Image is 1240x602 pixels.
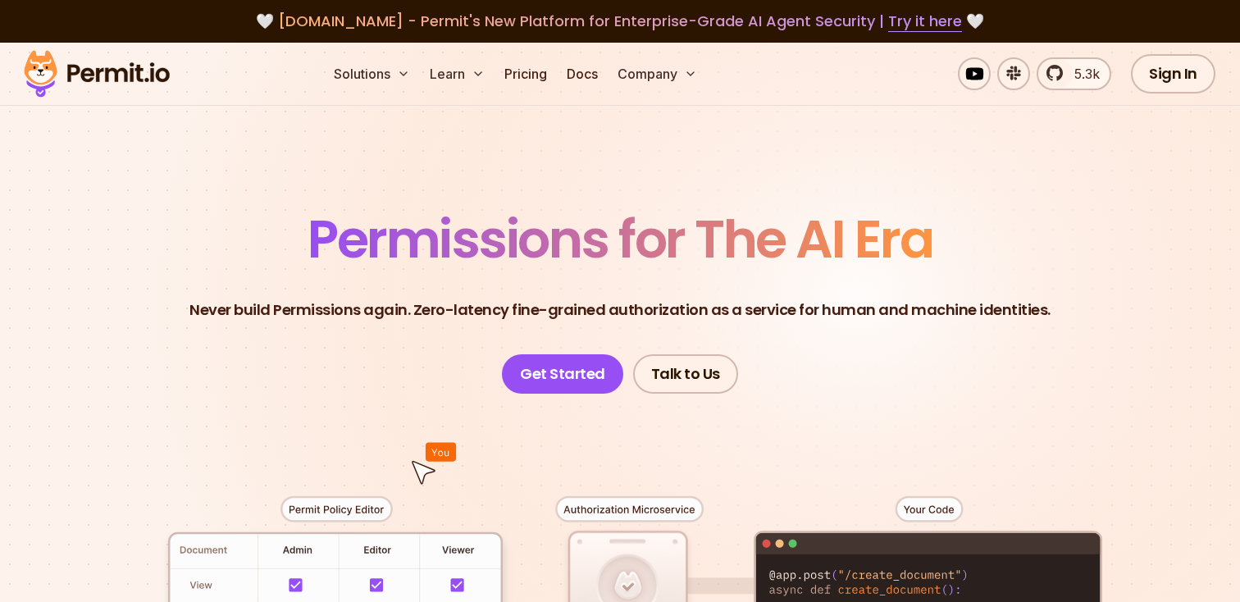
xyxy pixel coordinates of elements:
[16,46,177,102] img: Permit logo
[308,203,932,276] span: Permissions for The AI Era
[327,57,417,90] button: Solutions
[39,10,1201,33] div: 🤍 🤍
[1131,54,1215,93] a: Sign In
[611,57,704,90] button: Company
[278,11,962,31] span: [DOMAIN_NAME] - Permit's New Platform for Enterprise-Grade AI Agent Security |
[502,354,623,394] a: Get Started
[498,57,554,90] a: Pricing
[423,57,491,90] button: Learn
[888,11,962,32] a: Try it here
[1064,64,1100,84] span: 5.3k
[633,354,738,394] a: Talk to Us
[1037,57,1111,90] a: 5.3k
[560,57,604,90] a: Docs
[189,299,1051,322] p: Never build Permissions again. Zero-latency fine-grained authorization as a service for human and...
